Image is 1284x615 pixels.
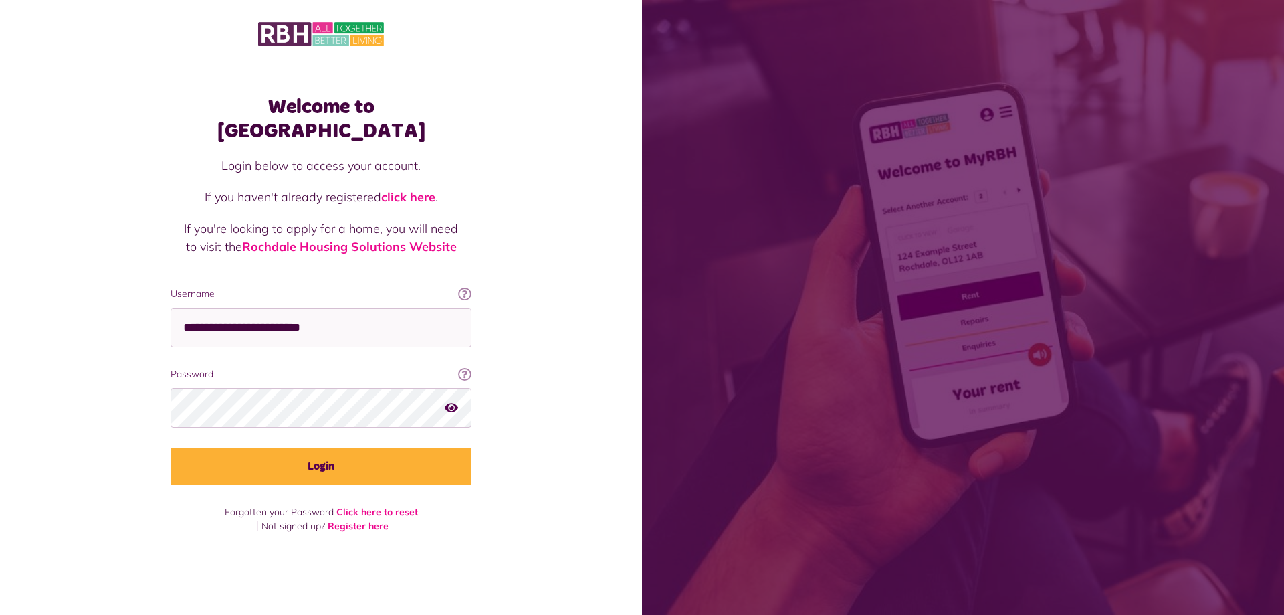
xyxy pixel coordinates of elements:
h1: Welcome to [GEOGRAPHIC_DATA] [171,95,471,143]
p: If you haven't already registered . [184,188,458,206]
span: Forgotten your Password [225,506,334,518]
a: click here [381,189,435,205]
span: Not signed up? [261,520,325,532]
a: Rochdale Housing Solutions Website [242,239,457,254]
label: Password [171,367,471,381]
img: MyRBH [258,20,384,48]
a: Register here [328,520,389,532]
label: Username [171,287,471,301]
p: Login below to access your account. [184,157,458,175]
button: Login [171,448,471,485]
p: If you're looking to apply for a home, you will need to visit the [184,219,458,256]
a: Click here to reset [336,506,418,518]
